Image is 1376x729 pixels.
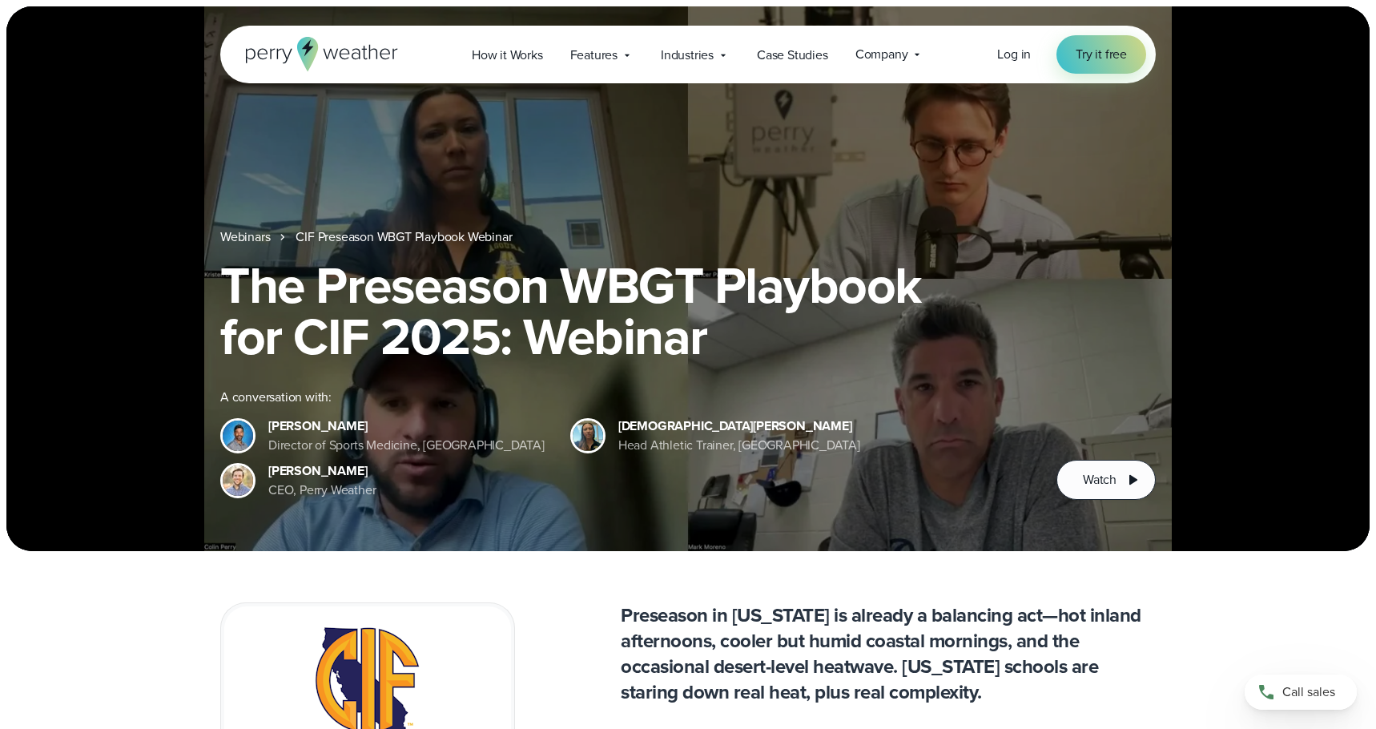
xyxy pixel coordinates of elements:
div: [PERSON_NAME] [268,461,376,481]
span: How it Works [472,46,543,65]
button: Watch [1056,460,1156,500]
div: Head Athletic Trainer, [GEOGRAPHIC_DATA] [618,436,860,455]
span: Watch [1083,470,1116,489]
span: Industries [661,46,714,65]
div: [DEMOGRAPHIC_DATA][PERSON_NAME] [618,417,860,436]
div: A conversation with: [220,388,1031,407]
div: Director of Sports Medicine, [GEOGRAPHIC_DATA] [268,436,545,455]
div: CEO, Perry Weather [268,481,376,500]
img: Mark Moreno Bellarmine College Prep [223,421,253,451]
nav: Breadcrumb [220,228,1156,247]
a: Log in [997,45,1031,64]
a: How it Works [458,38,557,71]
a: CIF Preseason WBGT Playbook Webinar [296,228,512,247]
span: Try it free [1076,45,1127,64]
h1: The Preseason WBGT Playbook for CIF 2025: Webinar [220,260,1156,362]
span: Log in [997,45,1031,63]
a: Webinars [220,228,270,247]
img: Kristen Dizon, Agoura Hills [573,421,603,451]
p: Preseason in [US_STATE] is already a balancing act—hot inland afternoons, cooler but humid coasta... [621,602,1156,705]
span: Case Studies [757,46,828,65]
span: Company [855,45,908,64]
a: Try it free [1056,35,1146,74]
span: Features [570,46,618,65]
span: Call sales [1282,683,1335,702]
img: Colin Perry, CEO of Perry Weather [223,465,253,496]
a: Call sales [1245,675,1357,710]
a: Case Studies [743,38,842,71]
div: [PERSON_NAME] [268,417,545,436]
